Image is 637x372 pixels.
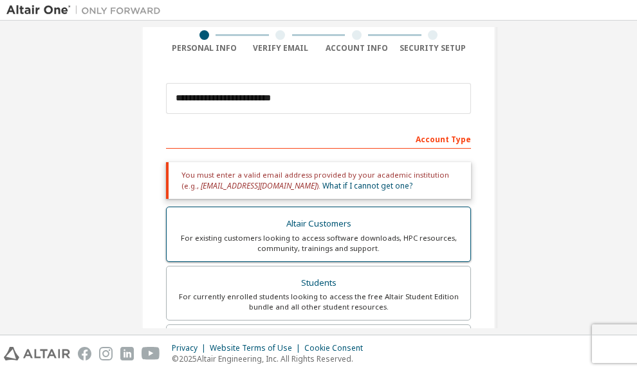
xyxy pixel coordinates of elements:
[304,343,371,353] div: Cookie Consent
[201,180,317,191] span: [EMAIL_ADDRESS][DOMAIN_NAME]
[172,343,210,353] div: Privacy
[243,43,319,53] div: Verify Email
[4,347,70,360] img: altair_logo.svg
[166,128,471,149] div: Account Type
[78,347,91,360] img: facebook.svg
[166,162,471,199] div: You must enter a valid email address provided by your academic institution (e.g., ).
[142,347,160,360] img: youtube.svg
[99,347,113,360] img: instagram.svg
[395,43,472,53] div: Security Setup
[120,347,134,360] img: linkedin.svg
[174,215,463,233] div: Altair Customers
[174,292,463,312] div: For currently enrolled students looking to access the free Altair Student Edition bundle and all ...
[210,343,304,353] div: Website Terms of Use
[166,43,243,53] div: Personal Info
[172,353,371,364] p: © 2025 Altair Engineering, Inc. All Rights Reserved.
[322,180,412,191] a: What if I cannot get one?
[6,4,167,17] img: Altair One
[174,233,463,254] div: For existing customers looking to access software downloads, HPC resources, community, trainings ...
[174,274,463,292] div: Students
[318,43,395,53] div: Account Info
